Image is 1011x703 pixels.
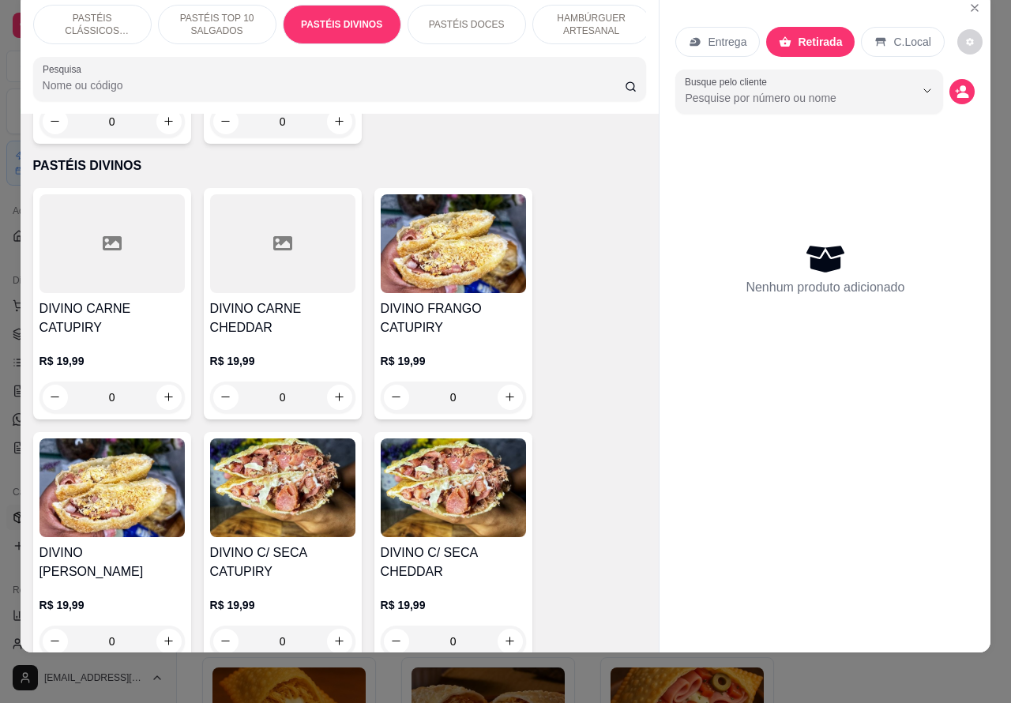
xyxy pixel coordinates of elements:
[429,18,505,31] p: PASTÉIS DOCES
[746,278,904,297] p: Nenhum produto adicionado
[39,299,185,337] h4: DIVINO CARNE CATUPIRY
[43,62,87,76] label: Pesquisa
[210,299,355,337] h4: DIVINO CARNE CHEDDAR
[381,597,526,613] p: R$ 19,99
[210,438,355,537] img: product-image
[381,194,526,293] img: product-image
[213,109,239,134] button: decrease-product-quantity
[39,543,185,581] h4: DIVINO [PERSON_NAME]
[210,543,355,581] h4: DIVINO C/ SECA CATUPIRY
[39,353,185,369] p: R$ 19,99
[210,597,355,613] p: R$ 19,99
[43,77,625,93] input: Pesquisa
[381,438,526,537] img: product-image
[381,543,526,581] h4: DIVINO C/ SECA CHEDDAR
[43,109,68,134] button: decrease-product-quantity
[893,34,930,50] p: C.Local
[39,438,185,537] img: product-image
[798,34,842,50] p: Retirada
[33,156,647,175] p: PASTÉIS DIVINOS
[949,79,975,104] button: decrease-product-quantity
[685,90,889,106] input: Busque pelo cliente
[915,78,940,103] button: Show suggestions
[39,597,185,613] p: R$ 19,99
[156,109,182,134] button: increase-product-quantity
[171,12,263,37] p: PASTÉIS TOP 10 SALGADOS
[301,18,382,31] p: PASTÉIS DIVINOS
[210,353,355,369] p: R$ 19,99
[47,12,138,37] p: PASTÉIS CLÁSSICOS SALGADOS
[708,34,746,50] p: Entrega
[327,109,352,134] button: increase-product-quantity
[546,12,637,37] p: HAMBÚRGUER ARTESANAL
[381,353,526,369] p: R$ 19,99
[685,75,772,88] label: Busque pelo cliente
[381,299,526,337] h4: DIVINO FRANGO CATUPIRY
[957,29,983,55] button: decrease-product-quantity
